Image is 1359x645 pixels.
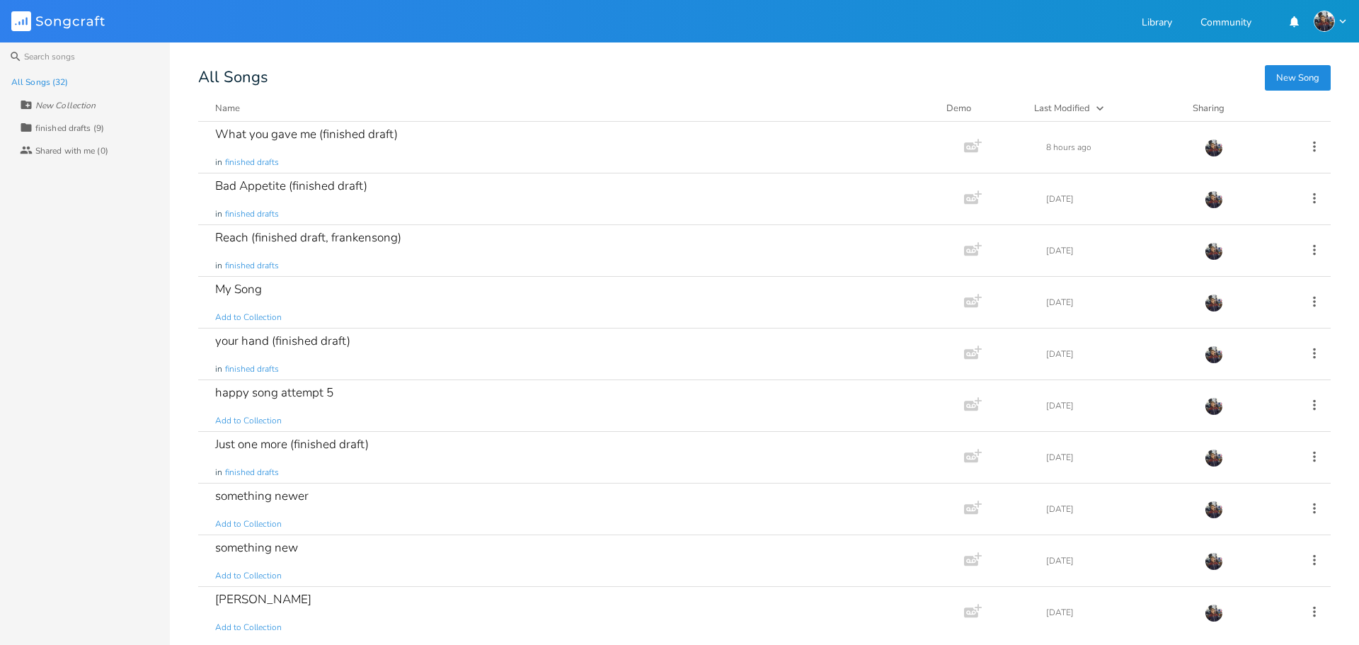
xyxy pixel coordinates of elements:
[215,622,282,634] span: Add to Collection
[215,260,222,272] span: in
[1046,608,1188,617] div: [DATE]
[1205,604,1223,622] img: aaron collins
[225,208,279,220] span: finished drafts
[946,101,1017,115] div: Demo
[1046,298,1188,307] div: [DATE]
[1046,453,1188,462] div: [DATE]
[215,283,262,295] div: My Song
[1046,556,1188,565] div: [DATE]
[1046,195,1188,203] div: [DATE]
[1205,501,1223,519] img: aaron collins
[1034,101,1176,115] button: Last Modified
[215,232,401,244] div: Reach (finished draft, frankensong)
[11,78,68,86] div: All Songs (32)
[215,387,333,399] div: happy song attempt 5
[35,147,108,155] div: Shared with me (0)
[1200,18,1251,30] a: Community
[215,335,350,347] div: your hand (finished draft)
[215,156,222,169] span: in
[1205,294,1223,312] img: aaron collins
[215,180,367,192] div: Bad Appetite (finished draft)
[1046,246,1188,255] div: [DATE]
[1205,346,1223,364] img: aaron collins
[1205,242,1223,261] img: aaron collins
[1046,143,1188,152] div: 8 hours ago
[215,518,282,530] span: Add to Collection
[215,415,282,427] span: Add to Collection
[215,467,222,479] span: in
[1193,101,1278,115] div: Sharing
[215,593,311,605] div: [PERSON_NAME]
[225,156,279,169] span: finished drafts
[215,570,282,582] span: Add to Collection
[215,490,309,502] div: something newer
[35,101,96,110] div: New Collection
[198,71,1331,84] div: All Songs
[215,208,222,220] span: in
[35,124,104,132] div: finished drafts (9)
[215,102,240,115] div: Name
[215,312,282,324] span: Add to Collection
[215,438,369,450] div: Just one more (finished draft)
[1314,11,1335,32] img: aaron collins
[215,542,298,554] div: something new
[1034,102,1090,115] div: Last Modified
[1046,350,1188,358] div: [DATE]
[1205,139,1223,157] img: aaron collins
[1205,552,1223,571] img: aaron collins
[215,363,222,375] span: in
[1205,397,1223,416] img: aaron collins
[1142,18,1172,30] a: Library
[1265,65,1331,91] button: New Song
[1205,449,1223,467] img: aaron collins
[215,128,398,140] div: What you gave me (finished draft)
[1205,190,1223,209] img: aaron collins
[225,467,279,479] span: finished drafts
[215,101,929,115] button: Name
[1046,401,1188,410] div: [DATE]
[225,363,279,375] span: finished drafts
[1046,505,1188,513] div: [DATE]
[225,260,279,272] span: finished drafts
